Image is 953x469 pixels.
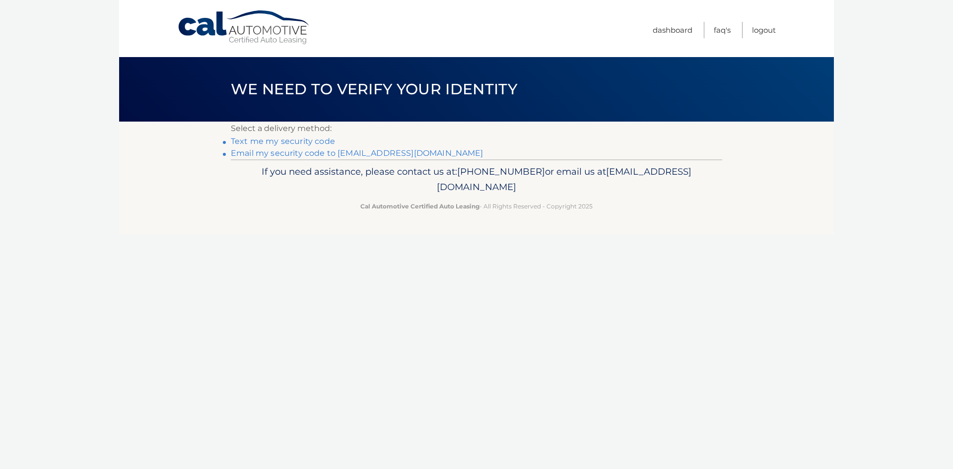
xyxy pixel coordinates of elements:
[714,22,731,38] a: FAQ's
[653,22,692,38] a: Dashboard
[237,164,716,196] p: If you need assistance, please contact us at: or email us at
[231,80,517,98] span: We need to verify your identity
[231,122,722,135] p: Select a delivery method:
[360,202,479,210] strong: Cal Automotive Certified Auto Leasing
[457,166,545,177] span: [PHONE_NUMBER]
[237,201,716,211] p: - All Rights Reserved - Copyright 2025
[752,22,776,38] a: Logout
[231,148,483,158] a: Email my security code to [EMAIL_ADDRESS][DOMAIN_NAME]
[231,136,335,146] a: Text me my security code
[177,10,311,45] a: Cal Automotive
